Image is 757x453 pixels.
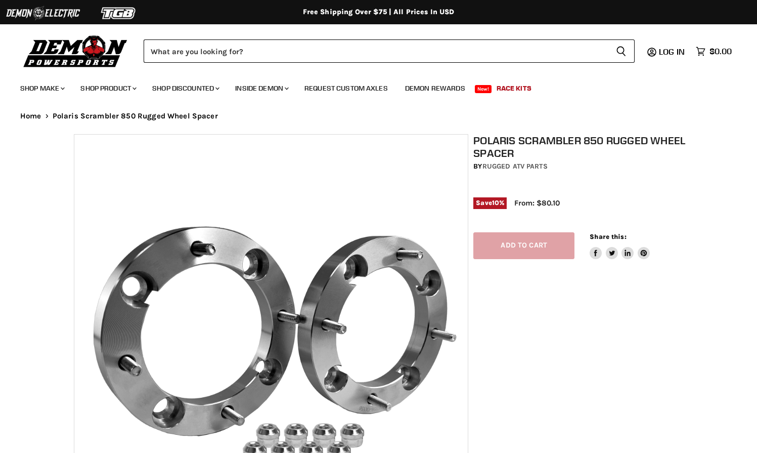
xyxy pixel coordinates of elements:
img: Demon Electric Logo 2 [5,4,81,23]
a: Request Custom Axles [297,78,395,99]
span: 10 [492,199,499,207]
img: TGB Logo 2 [81,4,157,23]
span: Share this: [590,233,626,240]
a: Shop Product [73,78,143,99]
h1: Polaris Scrambler 850 Rugged Wheel Spacer [473,134,688,159]
span: Polaris Scrambler 850 Rugged Wheel Spacer [53,112,218,120]
input: Search [144,39,608,63]
a: Shop Discounted [145,78,226,99]
a: Shop Make [13,78,71,99]
a: Inside Demon [228,78,295,99]
a: Demon Rewards [397,78,473,99]
span: New! [475,85,492,93]
form: Product [144,39,635,63]
div: by [473,161,688,172]
a: $0.00 [691,44,737,59]
a: Home [20,112,41,120]
a: Log in [654,47,691,56]
img: Demon Powersports [20,33,131,69]
ul: Main menu [13,74,729,99]
a: Race Kits [489,78,539,99]
span: From: $80.10 [514,198,560,208]
span: Log in [659,47,685,57]
a: Rugged ATV Parts [482,162,548,171]
aside: Share this: [590,232,650,259]
span: Save % [473,197,507,209]
button: Search [608,39,635,63]
span: $0.00 [709,47,732,56]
